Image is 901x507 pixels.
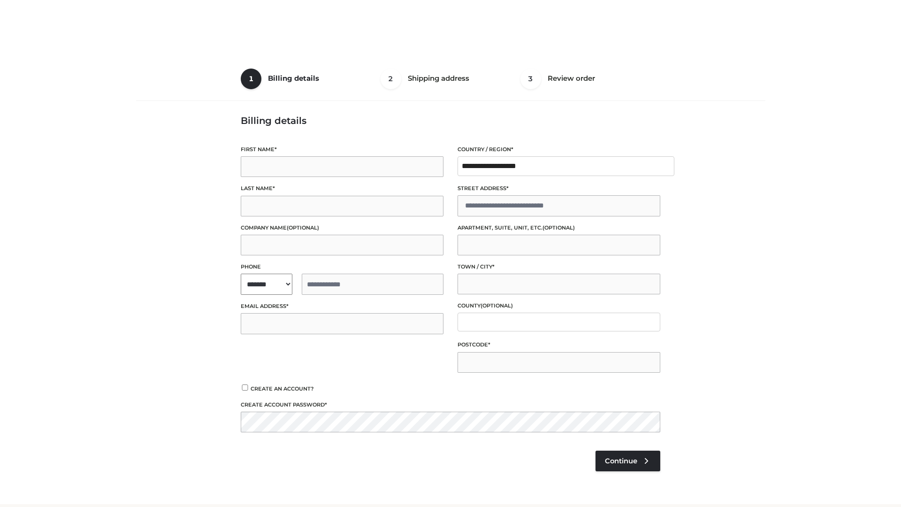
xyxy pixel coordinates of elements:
label: Create account password [241,400,660,409]
span: 1 [241,69,261,89]
label: Apartment, suite, unit, etc. [458,223,660,232]
span: Billing details [268,74,319,83]
label: First name [241,145,443,154]
span: 2 [381,69,401,89]
span: (optional) [542,224,575,231]
span: Continue [605,457,637,465]
label: Last name [241,184,443,193]
span: (optional) [481,302,513,309]
span: Create an account? [251,385,314,392]
input: Create an account? [241,384,249,391]
span: 3 [520,69,541,89]
label: Phone [241,262,443,271]
label: County [458,301,660,310]
label: Company name [241,223,443,232]
h3: Billing details [241,115,660,126]
label: Email address [241,302,443,311]
a: Continue [596,451,660,471]
label: Country / Region [458,145,660,154]
label: Street address [458,184,660,193]
label: Postcode [458,340,660,349]
span: Review order [548,74,595,83]
span: (optional) [287,224,319,231]
label: Town / City [458,262,660,271]
span: Shipping address [408,74,469,83]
